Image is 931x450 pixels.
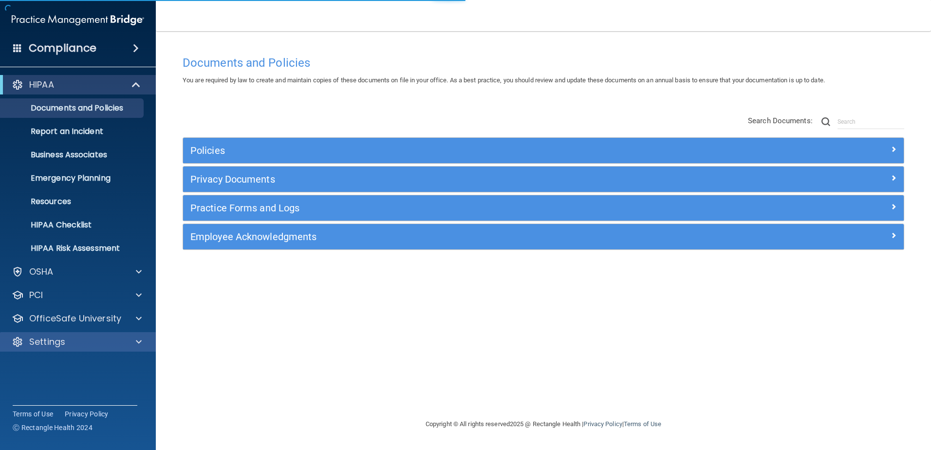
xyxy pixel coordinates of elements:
p: Resources [6,197,139,206]
h5: Practice Forms and Logs [190,203,716,213]
a: PCI [12,289,142,301]
h5: Privacy Documents [190,174,716,185]
a: Terms of Use [13,409,53,419]
a: HIPAA [12,79,141,91]
p: Settings [29,336,65,348]
p: Report an Incident [6,127,139,136]
p: OfficeSafe University [29,313,121,324]
span: Ⓒ Rectangle Health 2024 [13,423,93,432]
h4: Documents and Policies [183,56,904,69]
p: HIPAA Checklist [6,220,139,230]
input: Search [838,114,904,129]
p: HIPAA [29,79,54,91]
a: Policies [190,143,896,158]
h5: Employee Acknowledgments [190,231,716,242]
img: PMB logo [12,10,144,30]
a: Terms of Use [624,420,661,428]
a: OfficeSafe University [12,313,142,324]
a: Employee Acknowledgments [190,229,896,244]
a: OSHA [12,266,142,278]
p: Business Associates [6,150,139,160]
h4: Compliance [29,41,96,55]
img: ic-search.3b580494.png [821,117,830,126]
a: Privacy Policy [65,409,109,419]
p: Emergency Planning [6,173,139,183]
p: HIPAA Risk Assessment [6,244,139,253]
a: Practice Forms and Logs [190,200,896,216]
div: Copyright © All rights reserved 2025 @ Rectangle Health | | [366,409,721,440]
span: Search Documents: [748,116,813,125]
a: Privacy Policy [583,420,622,428]
h5: Policies [190,145,716,156]
p: PCI [29,289,43,301]
a: Privacy Documents [190,171,896,187]
p: Documents and Policies [6,103,139,113]
a: Settings [12,336,142,348]
p: OSHA [29,266,54,278]
span: You are required by law to create and maintain copies of these documents on file in your office. ... [183,76,825,84]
